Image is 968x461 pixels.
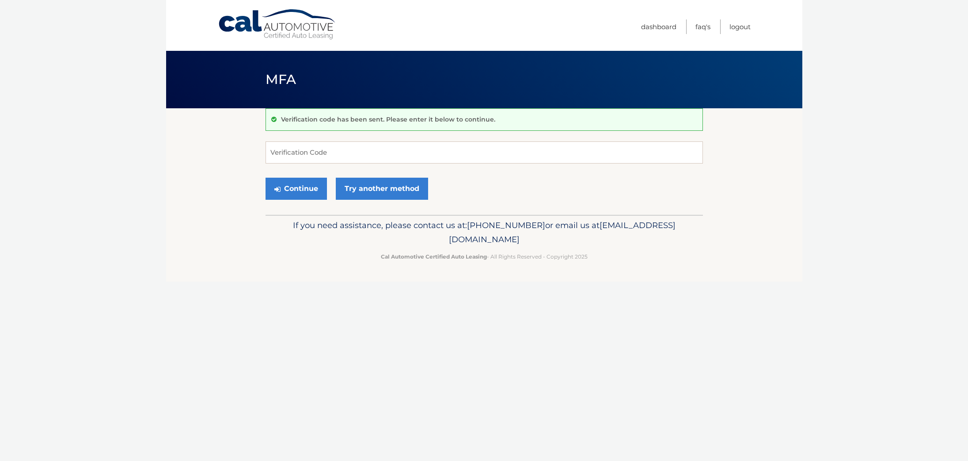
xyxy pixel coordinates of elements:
a: Logout [729,19,751,34]
a: Try another method [336,178,428,200]
strong: Cal Automotive Certified Auto Leasing [381,253,487,260]
span: MFA [266,71,296,88]
a: FAQ's [695,19,710,34]
input: Verification Code [266,141,703,164]
p: If you need assistance, please contact us at: or email us at [271,218,697,247]
a: Cal Automotive [218,9,337,40]
p: Verification code has been sent. Please enter it below to continue. [281,115,495,123]
a: Dashboard [641,19,676,34]
button: Continue [266,178,327,200]
p: - All Rights Reserved - Copyright 2025 [271,252,697,261]
span: [EMAIL_ADDRESS][DOMAIN_NAME] [449,220,676,244]
span: [PHONE_NUMBER] [467,220,545,230]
